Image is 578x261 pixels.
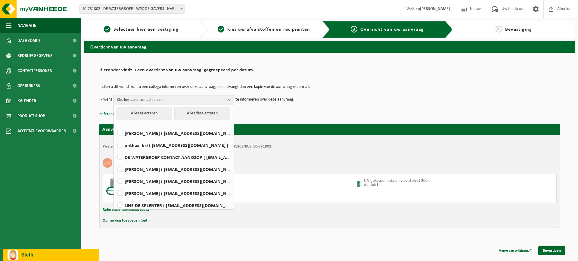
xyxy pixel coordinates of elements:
[103,217,150,225] button: Opmerking toevoegen (opt.)
[116,189,231,198] label: [PERSON_NAME] ( [EMAIL_ADDRESS][DOMAIN_NAME] )
[420,7,450,11] strong: [PERSON_NAME]
[3,248,101,261] iframe: chat widget
[17,33,40,48] span: Dashboard
[494,246,536,255] a: Aanvraag wijzigen
[351,26,357,33] span: 3
[116,165,231,174] label: [PERSON_NAME] ( [EMAIL_ADDRESS][DOMAIN_NAME] )
[218,26,224,33] span: 2
[130,187,354,192] div: Ophalen (geen levering lege)
[102,127,148,132] strong: Aanvraag voor [DATE]
[355,180,362,188] img: 01-000240
[99,110,146,118] button: Referentie toevoegen (opt.)
[364,183,430,187] p: Aantal:
[99,95,112,104] p: Ik wens
[79,5,185,14] span: 10-781802 - DE WATERGROEP - WPC DE GAVERS - HARELBEKE
[80,5,185,13] span: 10-781802 - DE WATERGROEP - WPC DE GAVERS - HARELBEKE
[116,201,231,210] label: LINE DE SPLENTER ( [EMAIL_ADDRESS][DOMAIN_NAME] )
[130,195,354,200] div: Aantal: 1
[17,18,36,33] span: Navigatie
[235,95,294,104] p: te informeren over deze aanvraag.
[116,153,231,162] label: DE WATERGROEP CONTACT AANKOOP ( [EMAIL_ADDRESS][DOMAIN_NAME] )
[87,26,195,33] a: 1Selecteer hier een vestiging
[17,123,66,138] span: Acceptatievoorwaarden
[227,27,310,32] span: Kies uw afvalstoffen en recipiënten
[505,27,532,32] span: Bevestiging
[106,177,124,195] img: LP-LD-00200-CU.png
[116,141,231,150] label: onthaal bxl ( [EMAIL_ADDRESS][DOMAIN_NAME] )
[17,63,52,78] span: Contactpersonen
[117,95,226,104] span: Kies bestaand contactpersoon
[103,144,129,148] strong: Plaatsingsadres:
[116,129,231,138] label: [PERSON_NAME] ( [EMAIL_ADDRESS][DOMAIN_NAME] )
[17,78,40,93] span: Gebruikers
[496,26,502,33] span: 4
[84,41,575,52] h2: Overzicht van uw aanvraag
[210,26,318,33] a: 2Kies uw afvalstoffen en recipiënten
[99,85,560,89] p: Indien u dit wenst kunt u een collega informeren over deze aanvraag, die ontvangt dan een kopie v...
[17,108,45,123] span: Product Shop
[104,26,110,33] span: 1
[103,206,149,214] button: Referentie toevoegen (opt.)
[116,177,231,186] label: [PERSON_NAME] ( [EMAIL_ADDRESS][DOMAIN_NAME] )
[99,68,560,76] h2: Hieronder vindt u een overzicht van uw aanvraag, gegroepeerd per datum.
[113,95,234,104] button: Kies bestaand contactpersoon
[376,183,378,187] strong: 1
[117,107,172,120] button: Alles selecteren
[17,93,36,108] span: Kalender
[17,48,53,63] span: Bedrijfsgegevens
[364,179,430,183] p: UN-gekeurd metalen-vloeistofvat 200 L
[174,107,230,120] button: Alles deselecteren
[360,27,424,32] span: Overzicht van uw aanvraag
[113,27,179,32] span: Selecteer hier een vestiging
[538,246,565,255] a: Bevestigen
